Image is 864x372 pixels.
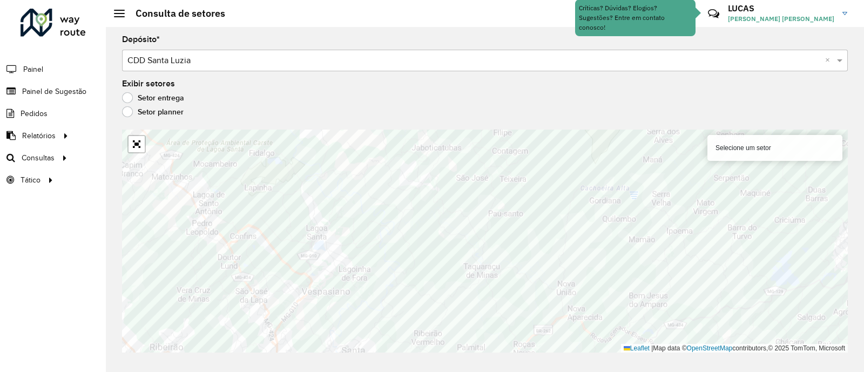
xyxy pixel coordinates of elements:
[122,92,184,103] label: Setor entrega
[825,54,834,67] span: Clear all
[624,344,650,352] a: Leaflet
[687,344,733,352] a: OpenStreetMap
[129,136,145,152] a: Abrir mapa em tela cheia
[22,86,86,97] span: Painel de Sugestão
[728,14,834,24] span: [PERSON_NAME] [PERSON_NAME]
[21,174,40,186] span: Tático
[702,2,725,25] a: Contato Rápido
[651,344,653,352] span: |
[23,64,43,75] span: Painel
[22,152,55,164] span: Consultas
[125,8,225,19] h2: Consulta de setores
[728,3,834,13] h3: LUCAS
[122,106,184,117] label: Setor planner
[621,344,848,353] div: Map data © contributors,© 2025 TomTom, Microsoft
[707,135,842,161] div: Selecione um setor
[21,108,48,119] span: Pedidos
[122,33,160,46] label: Depósito
[122,77,175,90] label: Exibir setores
[22,130,56,141] span: Relatórios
